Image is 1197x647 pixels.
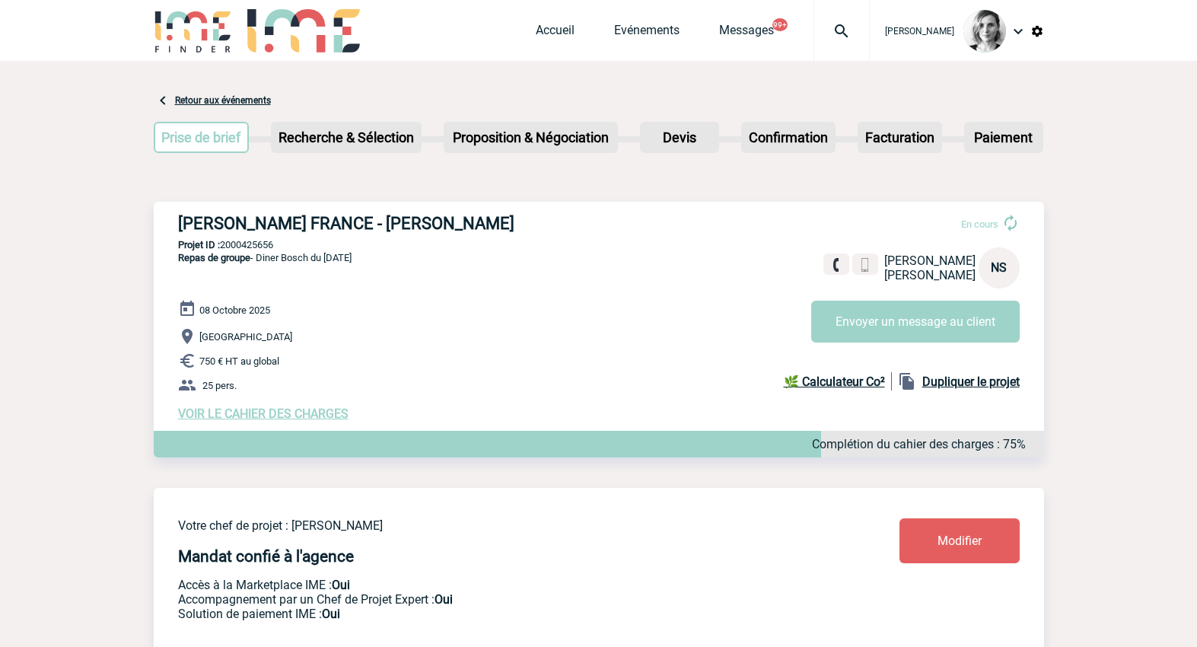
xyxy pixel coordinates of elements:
[641,123,718,151] p: Devis
[155,123,248,151] p: Prise de brief
[178,214,635,233] h3: [PERSON_NAME] FRANCE - [PERSON_NAME]
[963,10,1006,53] img: 103019-1.png
[859,123,941,151] p: Facturation
[445,123,616,151] p: Proposition & Négociation
[784,374,885,389] b: 🌿 Calculateur Co²
[772,18,788,31] button: 99+
[922,374,1020,389] b: Dupliquer le projet
[178,252,250,263] span: Repas de groupe
[175,95,271,106] a: Retour aux événements
[938,534,982,548] span: Modifier
[435,592,453,607] b: Oui
[991,260,1007,275] span: NS
[961,218,998,230] span: En cours
[884,253,976,268] span: [PERSON_NAME]
[784,372,892,390] a: 🌿 Calculateur Co²
[614,23,680,44] a: Evénements
[885,26,954,37] span: [PERSON_NAME]
[199,331,292,343] span: [GEOGRAPHIC_DATA]
[154,239,1044,250] p: 2000425656
[884,268,976,282] span: [PERSON_NAME]
[719,23,774,44] a: Messages
[858,258,872,272] img: portable.png
[743,123,834,151] p: Confirmation
[829,258,843,272] img: fixe.png
[178,547,354,566] h4: Mandat confié à l'agence
[199,355,279,367] span: 750 € HT au global
[178,607,810,621] p: Conformité aux process achat client, Prise en charge de la facturation, Mutualisation de plusieur...
[966,123,1042,151] p: Paiement
[178,252,352,263] span: - Diner Bosch du [DATE]
[178,406,349,421] a: VOIR LE CAHIER DES CHARGES
[154,9,233,53] img: IME-Finder
[178,578,810,592] p: Accès à la Marketplace IME :
[199,304,270,316] span: 08 Octobre 2025
[178,239,220,250] b: Projet ID :
[898,372,916,390] img: file_copy-black-24dp.png
[272,123,420,151] p: Recherche & Sélection
[178,518,810,533] p: Votre chef de projet : [PERSON_NAME]
[332,578,350,592] b: Oui
[322,607,340,621] b: Oui
[178,592,810,607] p: Prestation payante
[202,380,237,391] span: 25 pers.
[811,301,1020,343] button: Envoyer un message au client
[536,23,575,44] a: Accueil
